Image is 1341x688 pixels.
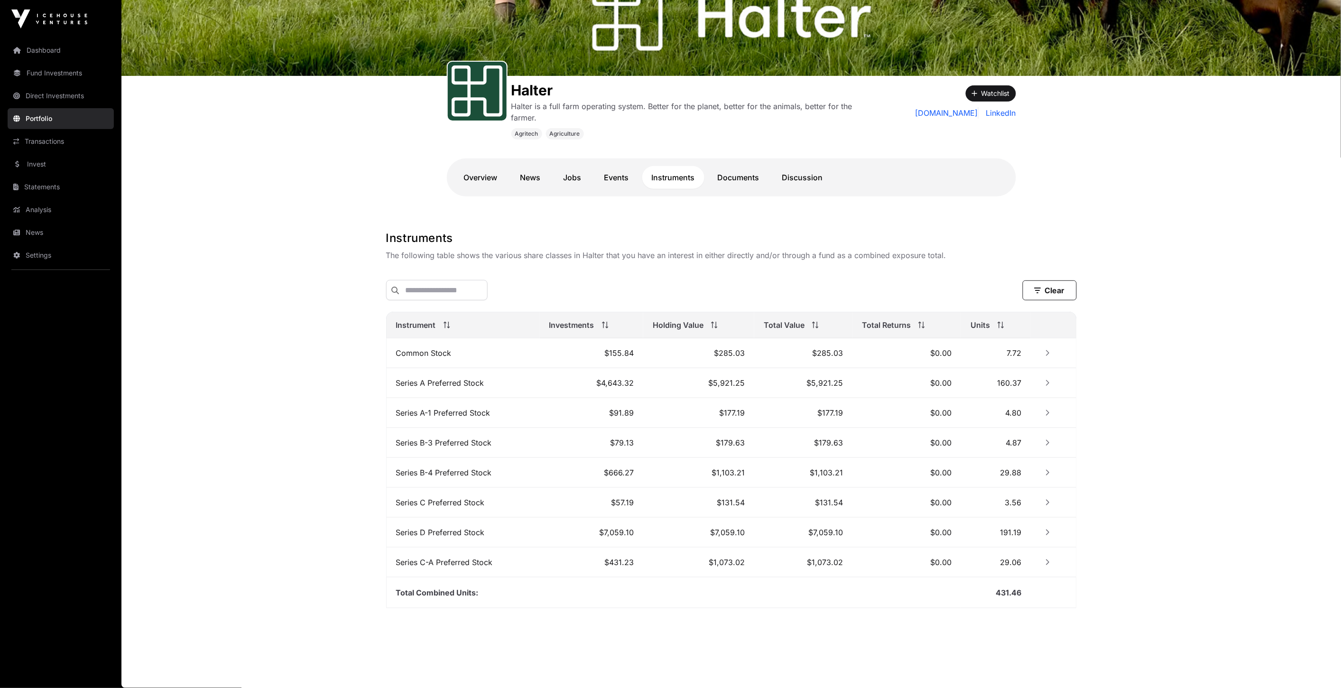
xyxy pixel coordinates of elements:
td: Series B-3 Preferred Stock [387,428,540,458]
td: $179.63 [643,428,754,458]
span: Agriculture [550,130,580,138]
button: Row Collapsed [1040,375,1055,390]
span: 7.72 [1007,348,1021,358]
span: 29.06 [1000,558,1021,567]
a: News [511,166,550,189]
a: [DOMAIN_NAME] [916,107,979,119]
td: $0.00 [852,548,961,577]
span: 29.88 [1000,468,1021,477]
td: $0.00 [852,488,961,518]
a: Documents [708,166,769,189]
td: $5,921.25 [643,368,754,398]
a: Portfolio [8,108,114,129]
iframe: Chat Widget [1294,642,1341,688]
td: $0.00 [852,338,961,368]
td: $1,073.02 [754,548,852,577]
button: Row Collapsed [1040,405,1055,420]
td: $177.19 [643,398,754,428]
td: $5,921.25 [754,368,852,398]
span: Total Value [764,319,805,331]
p: The following table shows the various share classes in Halter that you have an interest in either... [386,250,1077,261]
td: Series A-1 Preferred Stock [387,398,540,428]
td: $155.84 [540,338,643,368]
a: Settings [8,245,114,266]
button: Watchlist [966,85,1016,102]
td: Series A Preferred Stock [387,368,540,398]
h1: Halter [511,82,874,99]
td: Common Stock [387,338,540,368]
td: $131.54 [754,488,852,518]
td: $0.00 [852,518,961,548]
td: $7,059.10 [754,518,852,548]
button: Row Collapsed [1040,555,1055,570]
button: Row Collapsed [1040,495,1055,510]
p: Halter is a full farm operating system. Better for the planet, better for the animals, better for... [511,101,874,123]
a: Analysis [8,199,114,220]
span: 4.80 [1005,408,1021,418]
a: Direct Investments [8,85,114,106]
span: 160.37 [997,378,1021,388]
button: Row Collapsed [1040,525,1055,540]
h1: Instruments [386,231,1077,246]
td: $79.13 [540,428,643,458]
td: $0.00 [852,458,961,488]
a: News [8,222,114,243]
button: Row Collapsed [1040,345,1055,361]
span: Agritech [515,130,538,138]
td: $285.03 [754,338,852,368]
td: $666.27 [540,458,643,488]
a: Statements [8,177,114,197]
td: Series C-A Preferred Stock [387,548,540,577]
span: Investments [549,319,594,331]
a: Events [595,166,638,189]
img: Halter-Favicon.svg [452,65,503,117]
span: Total Combined Units: [396,588,479,597]
a: LinkedIn [982,107,1016,119]
td: $177.19 [754,398,852,428]
span: 4.87 [1006,438,1021,447]
td: Series D Preferred Stock [387,518,540,548]
td: $0.00 [852,428,961,458]
button: Clear [1023,280,1077,300]
td: $7,059.10 [540,518,643,548]
a: Instruments [642,166,704,189]
td: $57.19 [540,488,643,518]
a: Overview [454,166,507,189]
a: Transactions [8,131,114,152]
td: Series B-4 Preferred Stock [387,458,540,488]
a: Dashboard [8,40,114,61]
td: $0.00 [852,368,961,398]
td: $1,073.02 [643,548,754,577]
td: $431.23 [540,548,643,577]
td: $285.03 [643,338,754,368]
span: Units [971,319,990,331]
td: $0.00 [852,398,961,428]
a: Jobs [554,166,591,189]
span: Holding Value [653,319,703,331]
td: $91.89 [540,398,643,428]
span: Instrument [396,319,436,331]
span: 3.56 [1005,498,1021,507]
a: Fund Investments [8,63,114,84]
span: 431.46 [996,588,1021,597]
a: Invest [8,154,114,175]
td: $1,103.21 [643,458,754,488]
button: Row Collapsed [1040,435,1055,450]
img: Icehouse Ventures Logo [11,9,87,28]
a: Discussion [773,166,832,189]
td: $1,103.21 [754,458,852,488]
td: Series C Preferred Stock [387,488,540,518]
td: $4,643.32 [540,368,643,398]
span: 191.19 [1000,528,1021,537]
td: $179.63 [754,428,852,458]
td: $131.54 [643,488,754,518]
button: Row Collapsed [1040,465,1055,480]
span: Total Returns [862,319,911,331]
nav: Tabs [454,166,1008,189]
td: $7,059.10 [643,518,754,548]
